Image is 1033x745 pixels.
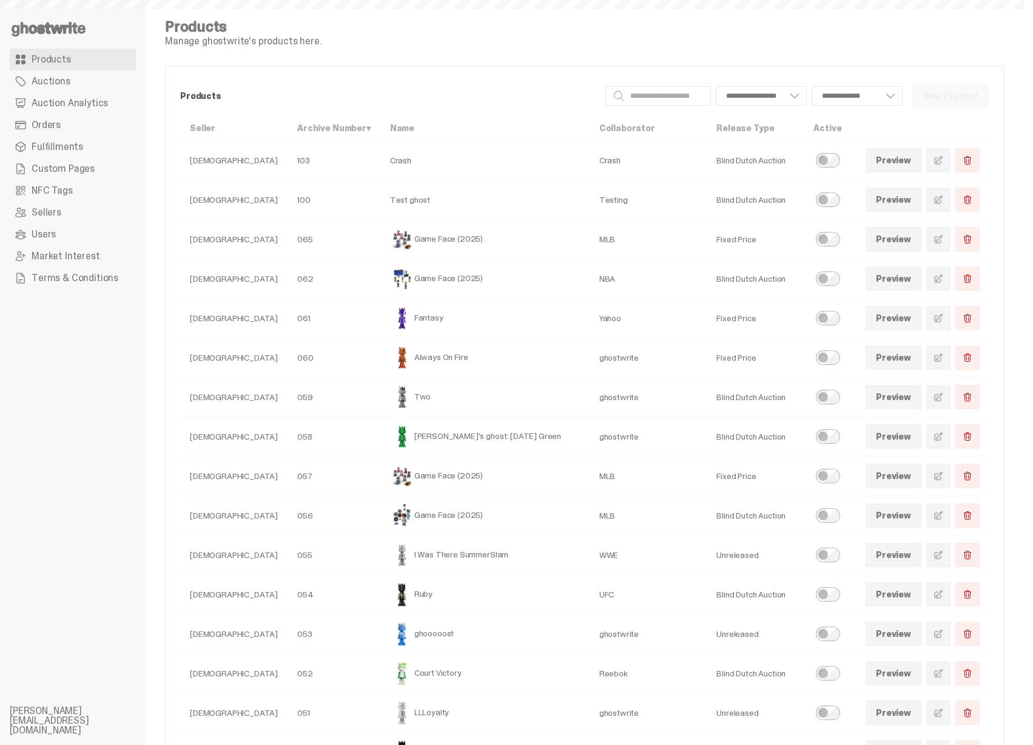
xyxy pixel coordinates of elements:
a: Preview [866,148,921,172]
td: 054 [288,575,380,614]
td: [DEMOGRAPHIC_DATA] [180,299,288,338]
td: [DEMOGRAPHIC_DATA] [180,220,288,259]
td: Fixed Price [707,457,804,496]
button: Delete Product [955,227,980,251]
a: Preview [866,582,921,607]
td: [DEMOGRAPHIC_DATA] [180,180,288,220]
a: Products [10,49,136,70]
td: 060 [288,338,380,378]
td: WWE [590,536,707,575]
td: ghostwrite [590,378,707,417]
td: Ruby [380,575,590,614]
img: Game Face (2025) [390,227,414,251]
td: 058 [288,417,380,457]
td: Game Face (2025) [380,496,590,536]
th: Release Type [707,116,804,141]
button: Delete Product [955,148,980,172]
img: Fantasy [390,306,414,330]
th: Name [380,116,590,141]
button: Delete Product [955,503,980,528]
span: Terms & Conditions [32,273,118,283]
a: Preview [866,306,921,330]
td: Two [380,378,590,417]
button: Delete Product [955,464,980,488]
td: 055 [288,536,380,575]
td: LLLoyalty [380,693,590,733]
td: Crash [590,141,707,180]
td: I Was There SummerSlam [380,536,590,575]
td: Always On Fire [380,338,590,378]
td: Game Face (2025) [380,457,590,496]
td: 051 [288,693,380,733]
td: [DEMOGRAPHIC_DATA] [180,575,288,614]
td: 052 [288,654,380,693]
span: Auction Analytics [32,98,108,108]
td: Fixed Price [707,299,804,338]
img: LLLoyalty [390,701,414,725]
td: Blind Dutch Auction [707,654,804,693]
a: Preview [866,385,921,409]
button: Delete Product [955,661,980,685]
td: ghostwrite [590,417,707,457]
td: Yahoo [590,299,707,338]
button: Delete Product [955,701,980,725]
td: 062 [288,259,380,299]
td: [DEMOGRAPHIC_DATA] [180,614,288,654]
td: Game Face (2025) [380,220,590,259]
a: Custom Pages [10,158,136,180]
td: Court Victory [380,654,590,693]
td: Blind Dutch Auction [707,141,804,180]
td: 100 [288,180,380,220]
span: Custom Pages [32,164,95,174]
img: Game Face (2025) [390,503,414,528]
button: Delete Product [955,622,980,646]
a: Auctions [10,70,136,92]
a: Preview [866,464,921,488]
td: ghostwrite [590,338,707,378]
td: UFC [590,575,707,614]
a: Preview [866,661,921,685]
td: Crash [380,141,590,180]
span: Users [32,230,56,239]
button: Delete Product [955,306,980,330]
span: Auctions [32,77,70,86]
td: NBA [590,259,707,299]
th: Collaborator [590,116,707,141]
td: Unreleased [707,536,804,575]
td: Test ghost [380,180,590,220]
td: [DEMOGRAPHIC_DATA] [180,378,288,417]
td: Blind Dutch Auction [707,378,804,417]
td: MLB [590,220,707,259]
img: Always On Fire [390,345,414,370]
td: Blind Dutch Auction [707,180,804,220]
button: Delete Product [955,345,980,370]
td: Blind Dutch Auction [707,575,804,614]
a: Active [813,123,841,134]
td: Blind Dutch Auction [707,417,804,457]
span: NFC Tags [32,186,73,196]
td: [DEMOGRAPHIC_DATA] [180,457,288,496]
span: ▾ [366,123,371,134]
td: Fixed Price [707,338,804,378]
td: MLB [590,457,707,496]
td: [DEMOGRAPHIC_DATA] [180,693,288,733]
a: Terms & Conditions [10,267,136,289]
a: Users [10,223,136,245]
img: Two [390,385,414,409]
p: Products [180,92,596,100]
td: [DEMOGRAPHIC_DATA] [180,496,288,536]
a: Sellers [10,202,136,223]
th: Seller [180,116,288,141]
a: Preview [866,701,921,725]
button: Delete Product [955,543,980,567]
a: Preview [866,267,921,291]
a: Preview [866,227,921,251]
td: Testing [590,180,707,220]
td: Game Face (2025) [380,259,590,299]
p: Manage ghostwrite's products here. [165,36,321,46]
td: Blind Dutch Auction [707,496,804,536]
img: I Was There SummerSlam [390,543,414,567]
td: [DEMOGRAPHIC_DATA] [180,654,288,693]
a: Archive Number▾ [297,123,371,134]
img: ghooooost [390,622,414,646]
